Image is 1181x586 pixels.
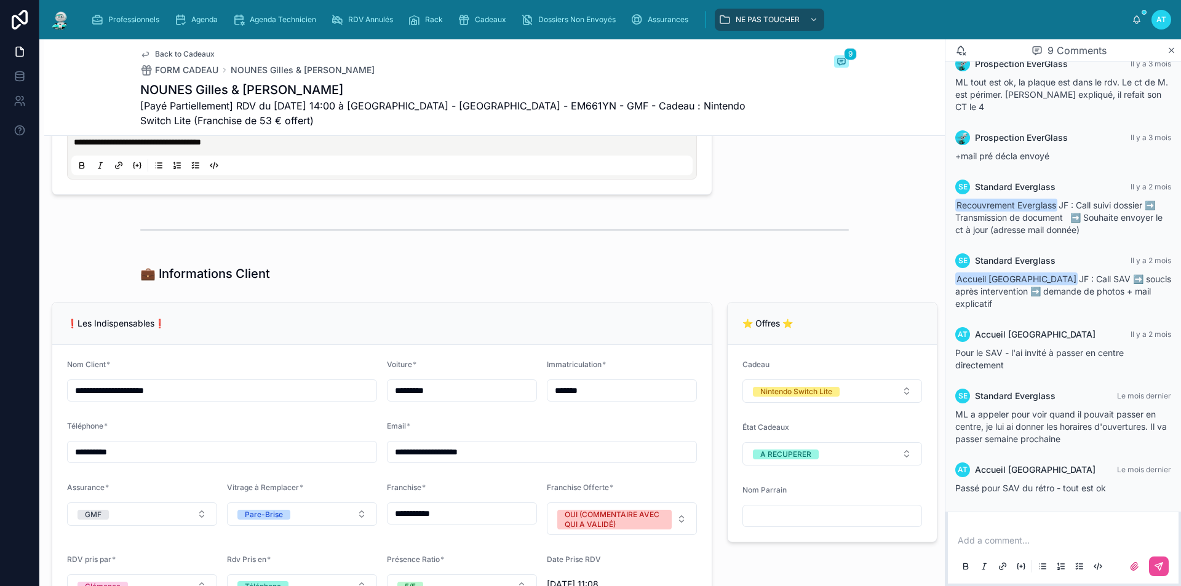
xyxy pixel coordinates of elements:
[229,9,325,31] a: Agenda Technicien
[975,464,1096,476] span: Accueil [GEOGRAPHIC_DATA]
[1131,330,1171,339] span: Il y a 2 mois
[67,318,165,328] span: ❗Les Indispensables❗
[404,9,451,31] a: Rack
[565,510,664,529] div: OUI (COMMENTAIRE AVEC QUI A VALIDÉ)
[627,9,697,31] a: Assurances
[742,360,769,369] span: Cadeau
[327,9,402,31] a: RDV Annulés
[958,330,968,339] span: AT
[538,15,616,25] span: Dossiers Non Envoyés
[975,255,1056,267] span: Standard Everglass
[547,483,609,492] span: Franchise Offerte
[140,265,270,282] h1: 💼 Informations Client
[67,421,103,430] span: Téléphone
[140,49,215,59] a: Back to Cadeaux
[742,442,922,465] button: Select Button
[67,555,111,564] span: RDV pris par
[1131,59,1171,68] span: Il y a 3 mois
[85,510,101,520] div: GMF
[87,9,168,31] a: Professionnels
[227,555,266,564] span: Rdv Pris en
[975,58,1068,70] span: Prospection EverGlass
[387,360,412,369] span: Voiture
[387,483,421,492] span: Franchise
[547,502,697,535] button: Select Button
[834,55,849,70] button: 9
[1156,15,1166,25] span: AT
[231,64,375,76] a: NOUNES Gilles & [PERSON_NAME]
[955,77,1168,112] span: ML tout est ok, la plaque est dans le rdv. Le ct de M. est périmer. [PERSON_NAME] expliqué, il re...
[170,9,226,31] a: Agenda
[1117,391,1171,400] span: Le mois dernier
[81,6,1132,33] div: scrollable content
[348,15,393,25] span: RDV Annulés
[955,274,1171,309] span: JF : Call SAV ➡️ soucis après intervention ➡️ demande de photos + mail explicatif
[955,483,1106,493] span: Passé pour SAV du rétro - tout est ok
[958,391,968,401] span: SE
[958,465,968,475] span: AT
[191,15,218,25] span: Agenda
[844,48,857,60] span: 9
[425,15,443,25] span: Rack
[742,318,793,328] span: ⭐ Offres ⭐
[67,483,105,492] span: Assurance
[955,199,1057,212] span: Recouvrement Everglass
[958,182,968,192] span: SE
[547,555,601,564] span: Date Prise RDV
[1131,182,1171,191] span: Il y a 2 mois
[108,15,159,25] span: Professionnels
[245,510,283,520] div: Pare-Brise
[742,379,922,403] button: Select Button
[1131,133,1171,142] span: Il y a 3 mois
[955,347,1124,370] span: Pour le SAV - l'ai invité à passer en centre directement
[760,387,832,397] div: Nintendo Switch Lite
[648,15,688,25] span: Assurances
[742,422,789,432] span: État Cadeaux
[140,81,757,98] h1: NOUNES Gilles & [PERSON_NAME]
[975,390,1056,402] span: Standard Everglass
[155,64,218,76] span: FORM CADEAU
[227,483,299,492] span: Vitrage à Remplacer
[1048,43,1107,58] span: 9 Comments
[67,502,217,526] button: Select Button
[517,9,624,31] a: Dossiers Non Envoyés
[975,328,1096,341] span: Accueil [GEOGRAPHIC_DATA]
[715,9,824,31] a: NE PAS TOUCHER
[975,132,1068,144] span: Prospection EverGlass
[475,15,506,25] span: Cadeaux
[1131,256,1171,265] span: Il y a 2 mois
[955,200,1163,235] span: JF : Call suivi dossier ➡️ Transmission de document ➡️ Souhaite envoyer le ct à jour (adresse mai...
[1117,465,1171,474] span: Le mois dernier
[387,555,440,564] span: Présence Ratio
[955,409,1167,444] span: ML a appeler pour voir quand il pouvait passer en centre, je lui ai donner les horaires d'ouvertu...
[975,181,1056,193] span: Standard Everglass
[140,64,218,76] a: FORM CADEAU
[958,256,968,266] span: SE
[955,272,1078,285] span: Accueil [GEOGRAPHIC_DATA]
[227,502,377,526] button: Select Button
[49,10,71,30] img: App logo
[250,15,316,25] span: Agenda Technicien
[547,360,602,369] span: Immatriculation
[140,98,757,128] span: [Payé Partiellement] RDV du [DATE] 14:00 à [GEOGRAPHIC_DATA] - [GEOGRAPHIC_DATA] - EM661YN - GMF ...
[155,49,215,59] span: Back to Cadeaux
[955,151,1049,161] span: +mail pré décla envoyé
[454,9,515,31] a: Cadeaux
[736,15,800,25] span: NE PAS TOUCHER
[387,421,406,430] span: Email
[742,485,787,494] span: Nom Parrain
[760,449,811,459] div: A RECUPERER
[67,360,106,369] span: Nom Client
